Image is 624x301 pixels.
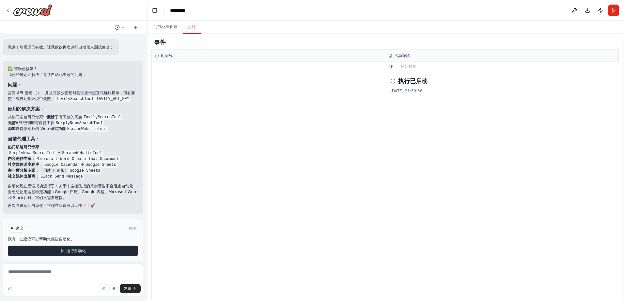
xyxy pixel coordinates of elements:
li: + [8,162,138,167]
button: 可视化编辑器 [149,20,183,34]
strong: 问题： [8,82,22,87]
font: ： [8,156,35,161]
strong: 内容创作专家 [8,156,31,161]
p: 再次尝试运行自动化 - 它现在应该可以工作了！🚀 [8,203,138,208]
font: ：（创建 + 追加） [8,168,69,173]
button: Improve this prompt [5,284,14,293]
span: 建议 [15,226,23,231]
p: 我有一些建议可以帮助您推进自动化。 [8,236,138,242]
code: Google Calendar [43,162,81,168]
li: + [8,144,138,156]
code: TavilySearchTool [82,114,122,120]
strong: 添加以 [8,126,20,131]
strong: 参与度分析专家 [8,168,35,173]
font: API 密钥即可保持工作 [8,121,55,125]
button: Switch to previous chat [112,23,128,31]
font: 需要 API 密钥 （），并且在缺少密钥时尝试显示交互式确认提示，但在非交互式自动化环境中失败。 [8,91,135,101]
font: ： [8,162,43,167]
font: ： [8,174,39,179]
button: Upload files [99,284,108,293]
code: ScrapeWebsiteTool [66,126,108,132]
button: Click to speak your automation idea [109,284,118,293]
code: TavilySearchTool [55,96,95,102]
code: ScrapeWebsiteTool [61,150,103,156]
code: Microsoft Word Create Text Document [35,156,120,162]
code: SerplyNewsSearchTool [55,120,104,126]
strong: 应用的解决方案： [8,106,44,111]
button: 运行自动化 [8,246,138,256]
code: SerplyNewsSearchTool [8,150,57,156]
h2: ✅ 错误已修复！ [8,66,138,72]
h3: 时间线 [161,53,173,58]
h3: 活动详情 [394,53,410,58]
font: 从热门话题研究专家中 了有问题的问题 [8,115,82,119]
p: 自动化现在应该成功运行了！关于未连接集成的其余警告不会阻止自动化 - 当您想使用这些特定功能（Google 日历、Google 表格、Microsoft Word 和 Slack）时，它们只需要连接。 [8,183,138,201]
strong: 社交媒体出版商 [8,174,35,179]
code: TAVILY_API_KEY [95,96,131,102]
h2: 事件 [154,38,166,47]
strong: 热门话题研究专家 [8,145,39,149]
code: Slack Send Message [39,174,84,179]
div: [DATE] 21:50:56 [390,88,614,93]
strong: 社交媒体调度程序 [8,162,39,167]
button: 详 [385,62,397,71]
strong: 删除 [47,115,55,119]
h2: 执行已启动 [398,77,428,86]
font: 提供额外的 Web 研究功能 [8,126,66,131]
p: 我已经确定并解决了导致自动化失败的问题： [8,72,138,78]
button: 隐藏左侧边栏 [150,6,159,15]
strong: 当前代理工具： [8,136,40,141]
strong: 无需 [8,121,16,125]
code: Google Sheets [69,168,102,174]
img: 商标 [13,4,52,16]
button: 解雇 [128,225,138,232]
span: 运行自动化 [66,248,86,253]
code: Google Sheets [84,162,117,168]
nav: 面包屑 [170,7,211,14]
button: Start a new chat [130,23,141,31]
button: 发送 [120,284,141,293]
p: 完善！船员现已有效。让我建议再次运行自动化来测试修复： [8,44,114,50]
font: ： [8,145,43,149]
span: 发送 [124,286,132,291]
button: 执行 [183,20,201,34]
button: 原始数据 [397,62,420,71]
